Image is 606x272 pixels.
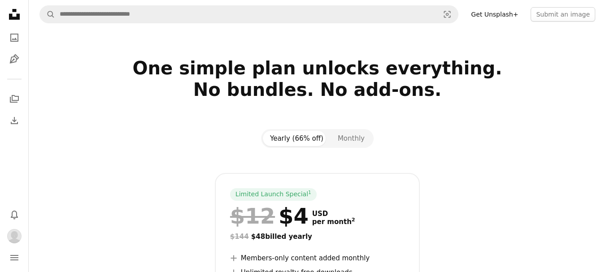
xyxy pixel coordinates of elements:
a: Collections [5,90,23,108]
h2: One simple plan unlocks everything. No bundles. No add-ons. [39,57,595,122]
a: Photos [5,29,23,47]
button: Yearly (66% off) [263,131,331,146]
button: Profile [5,227,23,245]
span: $144 [230,233,249,241]
a: 2 [350,218,357,226]
span: per month [312,218,355,226]
a: Get Unsplash+ [466,7,523,22]
button: Visual search [436,6,458,23]
sup: 1 [308,190,311,195]
button: Notifications [5,206,23,224]
span: $12 [230,204,275,228]
div: $4 [230,204,309,228]
a: 1 [306,190,313,199]
sup: 2 [352,217,355,223]
div: $48 billed yearly [230,231,405,242]
button: Search Unsplash [40,6,55,23]
button: Submit an image [531,7,595,22]
div: Limited Launch Special [230,188,317,201]
span: USD [312,210,355,218]
a: Download History [5,112,23,130]
a: Illustrations [5,50,23,68]
li: Members-only content added monthly [230,253,405,263]
a: Home — Unsplash [5,5,23,25]
img: Avatar of user 11xPlay Game [7,229,22,243]
button: Menu [5,249,23,267]
button: Monthly [331,131,372,146]
form: Find visuals sitewide [39,5,458,23]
